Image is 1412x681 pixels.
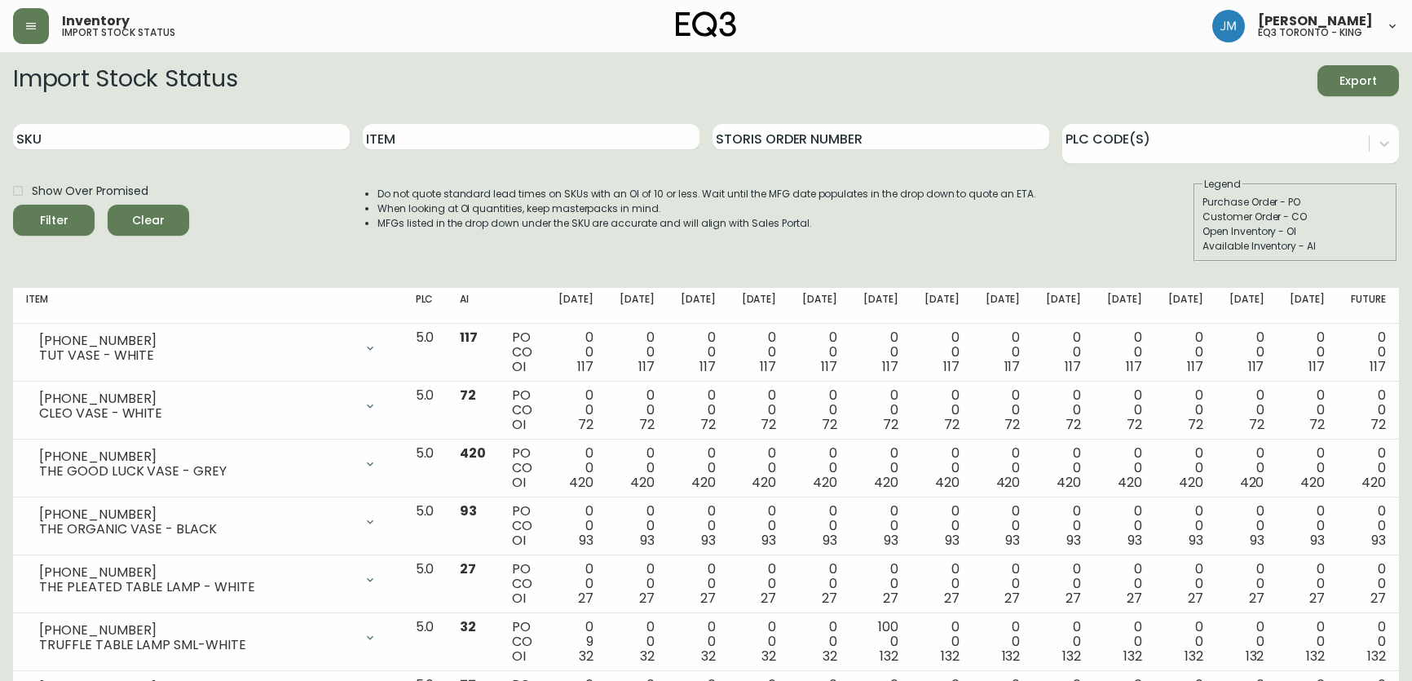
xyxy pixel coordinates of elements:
[26,388,390,424] div: [PHONE_NUMBER]CLEO VASE - WHITE
[1168,330,1203,374] div: 0 0
[39,565,354,580] div: [PHONE_NUMBER]
[802,446,837,490] div: 0 0
[1246,647,1264,666] span: 132
[1107,446,1142,490] div: 0 0
[512,504,532,548] div: PO CO
[1249,589,1264,608] span: 27
[760,357,776,376] span: 117
[1168,446,1203,490] div: 0 0
[1046,388,1081,432] div: 0 0
[1046,620,1081,664] div: 0 0
[1229,504,1264,548] div: 0 0
[823,531,837,550] span: 93
[1066,415,1081,434] span: 72
[377,216,1036,231] li: MFGs listed in the drop down under the SKU are accurate and will align with Sales Portal.
[32,183,148,200] span: Show Over Promised
[884,531,898,550] span: 93
[460,386,476,405] span: 72
[1351,620,1386,664] div: 0 0
[1188,589,1203,608] span: 27
[924,504,960,548] div: 0 0
[1290,446,1325,490] div: 0 0
[681,504,716,548] div: 0 0
[460,444,486,462] span: 420
[1123,647,1142,666] span: 132
[1351,446,1386,490] div: 0 0
[863,446,898,490] div: 0 0
[1185,647,1203,666] span: 132
[1187,357,1203,376] span: 117
[924,562,960,606] div: 0 0
[802,504,837,548] div: 0 0
[700,589,716,608] span: 27
[403,440,448,497] td: 5.0
[620,504,655,548] div: 0 0
[26,504,390,540] div: [PHONE_NUMBER]THE ORGANIC VASE - BLACK
[578,589,593,608] span: 27
[1306,647,1325,666] span: 132
[460,617,476,636] span: 32
[802,388,837,432] div: 0 0
[1300,473,1325,492] span: 420
[607,288,668,324] th: [DATE]
[1126,357,1142,376] span: 117
[26,446,390,482] div: [PHONE_NUMBER]THE GOOD LUCK VASE - GREY
[742,446,777,490] div: 0 0
[1004,415,1020,434] span: 72
[39,522,354,537] div: THE ORGANIC VASE - BLACK
[1308,357,1325,376] span: 117
[1202,177,1242,192] legend: Legend
[823,647,837,666] span: 32
[1317,65,1399,96] button: Export
[701,531,716,550] span: 93
[62,15,130,28] span: Inventory
[742,388,777,432] div: 0 0
[1351,388,1386,432] div: 0 0
[1004,589,1020,608] span: 27
[1168,562,1203,606] div: 0 0
[620,562,655,606] div: 0 0
[460,559,476,578] span: 27
[1290,562,1325,606] div: 0 0
[13,205,95,236] button: Filter
[1155,288,1216,324] th: [DATE]
[986,504,1021,548] div: 0 0
[39,406,354,421] div: CLEO VASE - WHITE
[681,388,716,432] div: 0 0
[941,647,960,666] span: 132
[986,388,1021,432] div: 0 0
[620,620,655,664] div: 0 0
[789,288,850,324] th: [DATE]
[681,620,716,664] div: 0 0
[545,288,607,324] th: [DATE]
[13,288,403,324] th: Item
[761,531,776,550] span: 93
[676,11,736,38] img: logo
[639,589,655,608] span: 27
[1202,224,1388,239] div: Open Inventory - OI
[1062,647,1081,666] span: 132
[863,330,898,374] div: 0 0
[403,555,448,613] td: 5.0
[512,388,532,432] div: PO CO
[40,210,68,231] div: Filter
[1189,531,1203,550] span: 93
[1290,620,1325,664] div: 0 0
[1066,589,1081,608] span: 27
[1212,10,1245,42] img: b88646003a19a9f750de19192e969c24
[512,562,532,606] div: PO CO
[924,620,960,664] div: 0 0
[403,497,448,555] td: 5.0
[121,210,176,231] span: Clear
[630,473,655,492] span: 420
[1188,415,1203,434] span: 72
[620,330,655,374] div: 0 0
[512,620,532,664] div: PO CO
[996,473,1021,492] span: 420
[1004,357,1021,376] span: 117
[1002,647,1021,666] span: 132
[935,473,960,492] span: 420
[1309,589,1325,608] span: 27
[1046,562,1081,606] div: 0 0
[558,330,593,374] div: 0 0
